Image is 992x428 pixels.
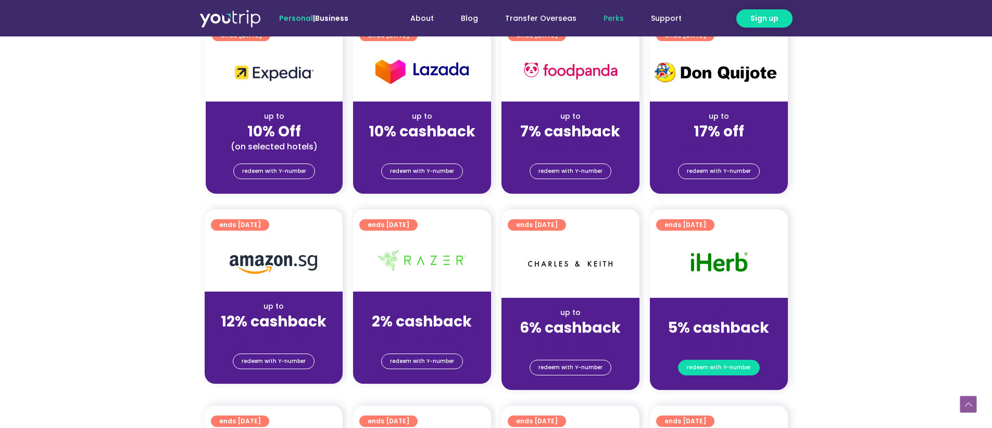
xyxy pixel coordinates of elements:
a: redeem with Y-number [678,163,760,179]
a: redeem with Y-number [381,163,463,179]
span: redeem with Y-number [242,164,306,179]
strong: 10% cashback [369,121,475,142]
a: redeem with Y-number [678,360,760,375]
strong: 6% cashback [520,318,621,338]
a: ends [DATE] [211,219,269,231]
nav: Menu [376,9,695,28]
strong: 10% Off [247,121,301,142]
div: (for stays only) [510,141,631,152]
span: redeem with Y-number [538,164,602,179]
a: ends [DATE] [656,219,714,231]
span: redeem with Y-number [687,164,751,179]
a: redeem with Y-number [381,354,463,369]
div: (for stays only) [213,331,334,342]
span: ends [DATE] [664,416,706,427]
a: ends [DATE] [508,416,566,427]
span: ends [DATE] [219,219,261,231]
div: up to [361,301,483,312]
a: Transfer Overseas [492,9,590,28]
a: ends [DATE] [508,219,566,231]
div: (for stays only) [361,331,483,342]
strong: 2% cashback [372,311,472,332]
a: Support [637,9,695,28]
a: redeem with Y-number [530,163,611,179]
div: up to [214,111,334,122]
div: up to [510,111,631,122]
div: (for stays only) [658,337,780,348]
a: redeem with Y-number [233,354,315,369]
span: ends [DATE] [516,416,558,427]
a: About [397,9,447,28]
span: ends [DATE] [219,416,261,427]
div: (for stays only) [658,141,780,152]
div: (for stays only) [510,337,631,348]
span: redeem with Y-number [538,360,602,375]
div: up to [658,111,780,122]
a: ends [DATE] [359,219,418,231]
a: Blog [447,9,492,28]
strong: 5% cashback [668,318,769,338]
span: ends [DATE] [516,219,558,231]
a: ends [DATE] [656,416,714,427]
span: ends [DATE] [368,219,409,231]
span: redeem with Y-number [390,354,454,369]
strong: 7% cashback [520,121,620,142]
div: (on selected hotels) [214,141,334,152]
a: ends [DATE] [211,416,269,427]
div: up to [361,111,483,122]
span: redeem with Y-number [242,354,306,369]
strong: 12% cashback [221,311,327,332]
div: up to [658,307,780,318]
a: Perks [590,9,637,28]
span: ends [DATE] [368,416,409,427]
span: Personal [279,13,313,23]
span: Sign up [750,13,778,24]
span: redeem with Y-number [390,164,454,179]
a: redeem with Y-number [530,360,611,375]
div: up to [213,301,334,312]
a: Sign up [736,9,793,28]
div: (for stays only) [361,141,483,152]
strong: 17% off [694,121,744,142]
a: Business [315,13,348,23]
span: redeem with Y-number [687,360,751,375]
span: ends [DATE] [664,219,706,231]
a: ends [DATE] [359,416,418,427]
span: | [279,13,348,23]
div: up to [510,307,631,318]
a: redeem with Y-number [233,163,315,179]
